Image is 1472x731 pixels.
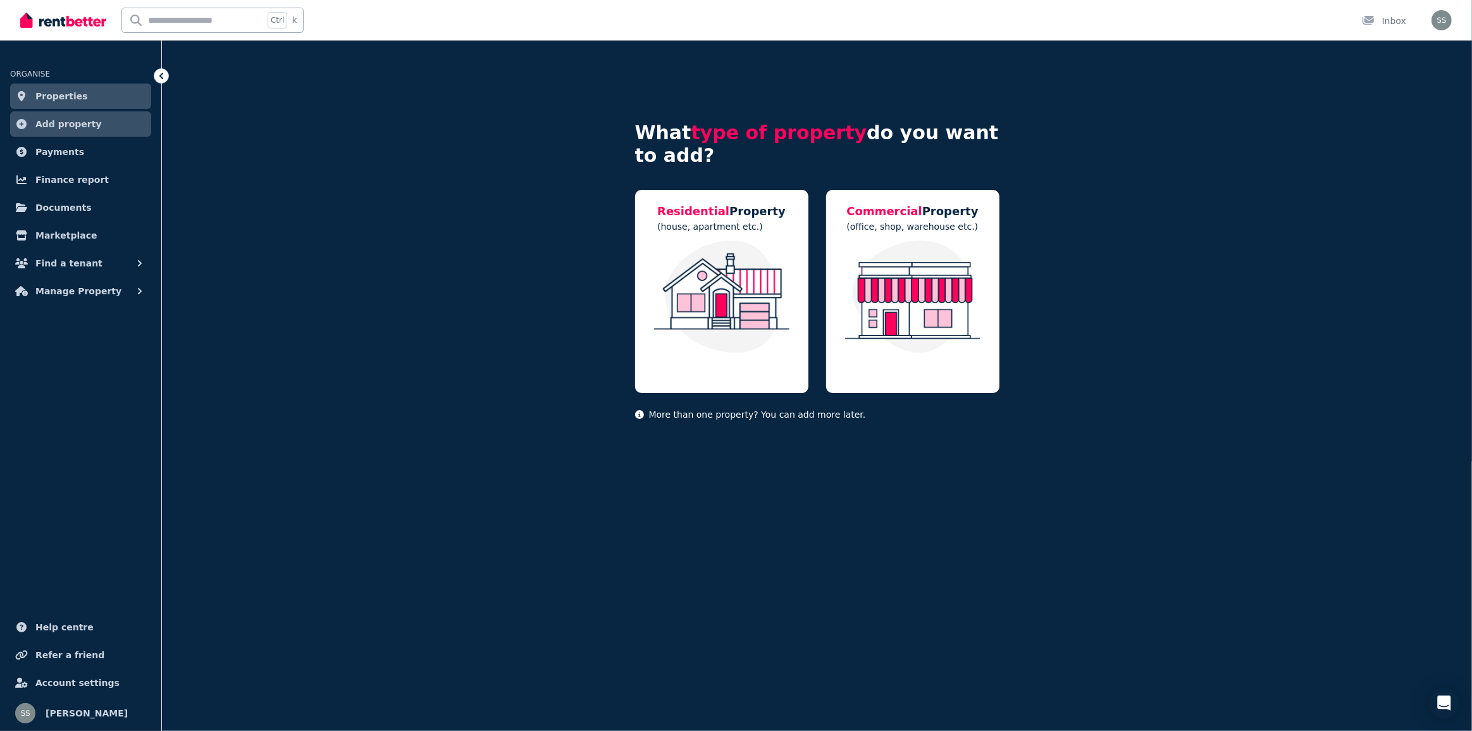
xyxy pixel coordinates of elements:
[20,11,106,30] img: RentBetter
[35,620,94,635] span: Help centre
[846,203,978,220] h5: Property
[1429,688,1459,718] div: Open Intercom Messenger
[10,670,151,696] a: Account settings
[35,228,97,243] span: Marketplace
[839,241,987,353] img: Commercial Property
[657,203,786,220] h5: Property
[10,251,151,276] button: Find a tenant
[35,284,121,299] span: Manage Property
[648,241,796,353] img: Residential Property
[10,278,151,304] button: Manage Property
[35,675,120,690] span: Account settings
[10,615,151,640] a: Help centre
[10,139,151,165] a: Payments
[10,70,50,78] span: ORGANISE
[635,408,999,421] p: More than one property? You can add more later.
[10,195,151,220] a: Documents
[10,84,151,109] a: Properties
[46,706,128,721] span: [PERSON_NAME]
[10,223,151,248] a: Marketplace
[635,122,999,167] h4: What do you want to add?
[35,89,88,104] span: Properties
[691,122,867,144] span: type of property
[1362,15,1406,27] div: Inbox
[35,647,104,663] span: Refer a friend
[15,703,35,723] img: Stephen Scott-Young
[657,204,729,218] span: Residential
[35,172,109,187] span: Finance report
[1432,10,1452,30] img: Stephen Scott-Young
[10,642,151,668] a: Refer a friend
[35,144,84,159] span: Payments
[10,167,151,192] a: Finance report
[10,111,151,137] a: Add property
[292,15,297,25] span: k
[657,220,786,233] p: (house, apartment etc.)
[268,12,287,28] span: Ctrl
[846,204,922,218] span: Commercial
[35,200,92,215] span: Documents
[35,116,102,132] span: Add property
[35,256,102,271] span: Find a tenant
[846,220,978,233] p: (office, shop, warehouse etc.)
